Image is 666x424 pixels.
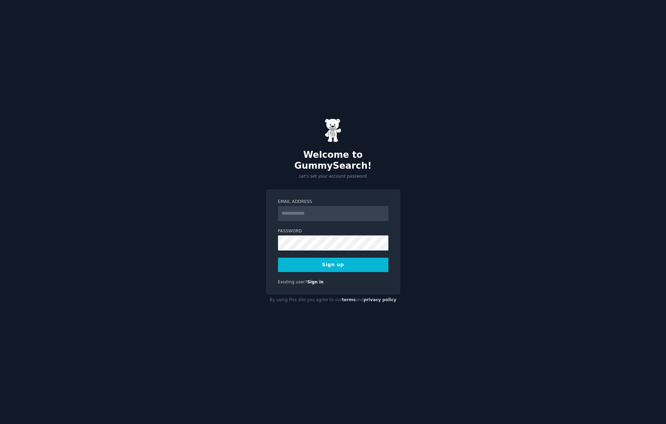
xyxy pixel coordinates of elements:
[364,297,397,302] a: privacy policy
[307,280,324,284] a: Sign in
[266,295,400,306] div: By using this site you agree to our and
[278,280,307,284] span: Existing user?
[266,150,400,171] h2: Welcome to GummySearch!
[278,258,388,272] button: Sign up
[278,199,388,205] label: Email Address
[266,174,400,180] p: Let's set your account password
[342,297,355,302] a: terms
[325,118,342,142] img: Gummy Bear
[278,228,388,234] label: Password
